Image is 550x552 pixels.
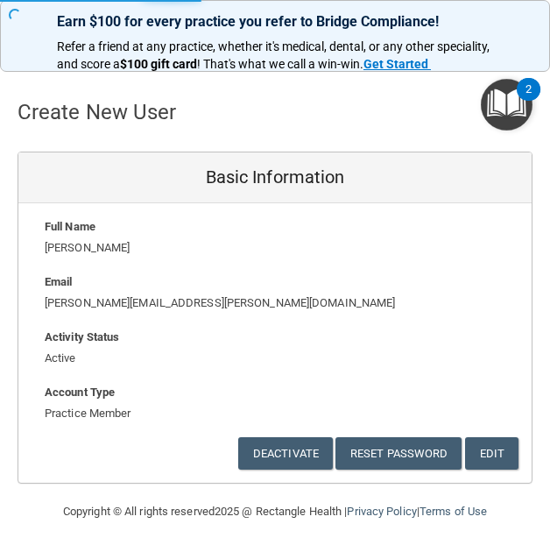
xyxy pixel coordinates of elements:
[363,57,428,71] strong: Get Started
[420,505,487,518] a: Terms of Use
[18,152,532,203] div: Basic Information
[45,330,120,343] b: Activity Status
[31,484,519,540] div: Copyright © All rights reserved 2025 @ Rectangle Health | |
[197,57,363,71] span: ! That's what we call a win-win.
[45,220,95,233] b: Full Name
[45,348,505,369] p: Active
[18,101,177,124] h4: Create New User
[347,505,416,518] a: Privacy Policy
[465,437,518,470] button: Edit
[45,275,73,288] b: Email
[120,57,197,71] strong: $100 gift card
[45,293,505,314] p: [PERSON_NAME][EMAIL_ADDRESS][PERSON_NAME][DOMAIN_NAME]
[45,237,505,258] p: [PERSON_NAME]
[525,89,532,112] div: 2
[238,437,333,470] button: Deactivate
[45,403,505,424] p: Practice Member
[57,13,493,30] p: Earn $100 for every practice you refer to Bridge Compliance!
[45,386,115,399] b: Account Type
[57,39,492,71] span: Refer a friend at any practice, whether it's medical, dental, or any other speciality, and score a
[335,437,462,470] button: Reset Password
[363,57,431,71] a: Get Started
[481,79,532,131] button: Open Resource Center, 2 new notifications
